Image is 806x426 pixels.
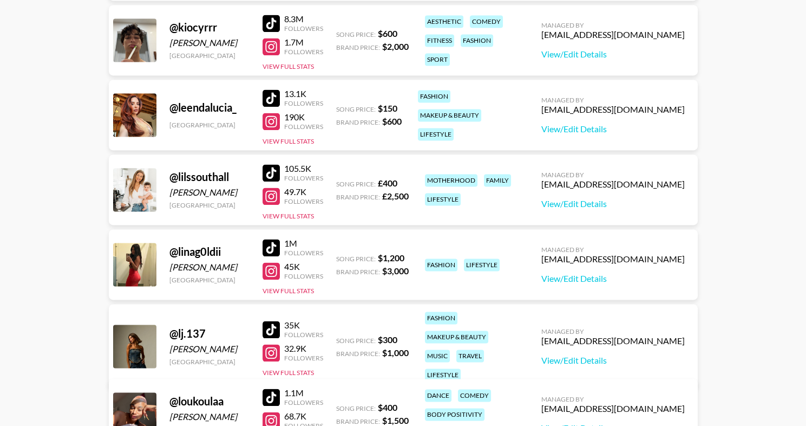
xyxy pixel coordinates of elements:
[425,15,463,28] div: aesthetic
[378,402,397,412] strong: $ 400
[169,101,250,114] div: @ leendalucia_
[284,343,323,354] div: 32.9K
[284,163,323,174] div: 105.5K
[336,193,380,201] span: Brand Price:
[425,369,461,381] div: lifestyle
[284,37,323,48] div: 1.7M
[425,312,457,324] div: fashion
[425,389,451,402] div: dance
[284,249,323,257] div: Followers
[169,395,250,408] div: @ loukoulaa
[425,174,477,186] div: motherhood
[541,124,685,134] a: View/Edit Details
[541,273,685,284] a: View/Edit Details
[425,53,450,66] div: sport
[284,261,323,272] div: 45K
[541,198,685,209] a: View/Edit Details
[484,174,511,186] div: family
[378,178,397,188] strong: £ 400
[169,276,250,284] div: [GEOGRAPHIC_DATA]
[458,389,491,402] div: comedy
[169,245,250,259] div: @ linag0ldii
[169,51,250,60] div: [GEOGRAPHIC_DATA]
[284,320,323,331] div: 35K
[284,272,323,280] div: Followers
[425,331,488,343] div: makeup & beauty
[541,335,685,346] div: [EMAIL_ADDRESS][DOMAIN_NAME]
[336,268,380,276] span: Brand Price:
[336,30,376,38] span: Song Price:
[263,212,314,220] button: View Full Stats
[169,187,250,198] div: [PERSON_NAME]
[382,191,409,201] strong: £ 2,500
[382,116,402,126] strong: $ 600
[284,411,323,422] div: 68.7K
[456,350,484,362] div: travel
[541,96,685,104] div: Managed By
[470,15,503,28] div: comedy
[284,24,323,33] div: Followers
[284,186,323,197] div: 49.7K
[382,415,409,425] strong: $ 1,500
[336,337,376,345] span: Song Price:
[336,118,380,126] span: Brand Price:
[169,358,250,366] div: [GEOGRAPHIC_DATA]
[169,262,250,273] div: [PERSON_NAME]
[284,331,323,339] div: Followers
[169,411,250,422] div: [PERSON_NAME]
[378,103,397,113] strong: $ 150
[284,354,323,362] div: Followers
[169,37,250,48] div: [PERSON_NAME]
[418,128,454,140] div: lifestyle
[336,43,380,51] span: Brand Price:
[461,34,493,47] div: fashion
[425,259,457,271] div: fashion
[541,327,685,335] div: Managed By
[425,193,461,205] div: lifestyle
[541,171,685,179] div: Managed By
[541,403,685,414] div: [EMAIL_ADDRESS][DOMAIN_NAME]
[378,253,404,263] strong: $ 1,200
[382,266,409,276] strong: $ 3,000
[169,344,250,354] div: [PERSON_NAME]
[284,112,323,122] div: 190K
[541,179,685,190] div: [EMAIL_ADDRESS][DOMAIN_NAME]
[284,99,323,107] div: Followers
[284,174,323,182] div: Followers
[541,254,685,264] div: [EMAIL_ADDRESS][DOMAIN_NAME]
[169,327,250,340] div: @ lj.137
[541,49,685,60] a: View/Edit Details
[418,109,481,121] div: makeup & beauty
[169,201,250,209] div: [GEOGRAPHIC_DATA]
[378,334,397,345] strong: $ 300
[336,417,380,425] span: Brand Price:
[169,21,250,34] div: @ kiocyrrr
[541,104,685,115] div: [EMAIL_ADDRESS][DOMAIN_NAME]
[284,88,323,99] div: 13.1K
[336,350,380,358] span: Brand Price:
[464,259,500,271] div: lifestyle
[284,14,323,24] div: 8.3M
[284,238,323,249] div: 1M
[541,21,685,29] div: Managed By
[541,246,685,254] div: Managed By
[382,41,409,51] strong: $ 2,000
[541,395,685,403] div: Managed By
[425,34,454,47] div: fitness
[169,121,250,129] div: [GEOGRAPHIC_DATA]
[336,404,376,412] span: Song Price:
[284,122,323,131] div: Followers
[284,388,323,398] div: 1.1M
[263,369,314,377] button: View Full Stats
[263,287,314,295] button: View Full Stats
[541,355,685,366] a: View/Edit Details
[336,105,376,113] span: Song Price:
[425,408,484,421] div: body positivity
[378,28,397,38] strong: $ 600
[541,29,685,40] div: [EMAIL_ADDRESS][DOMAIN_NAME]
[263,62,314,70] button: View Full Stats
[336,180,376,188] span: Song Price:
[284,197,323,205] div: Followers
[382,347,409,358] strong: $ 1,000
[418,90,450,102] div: fashion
